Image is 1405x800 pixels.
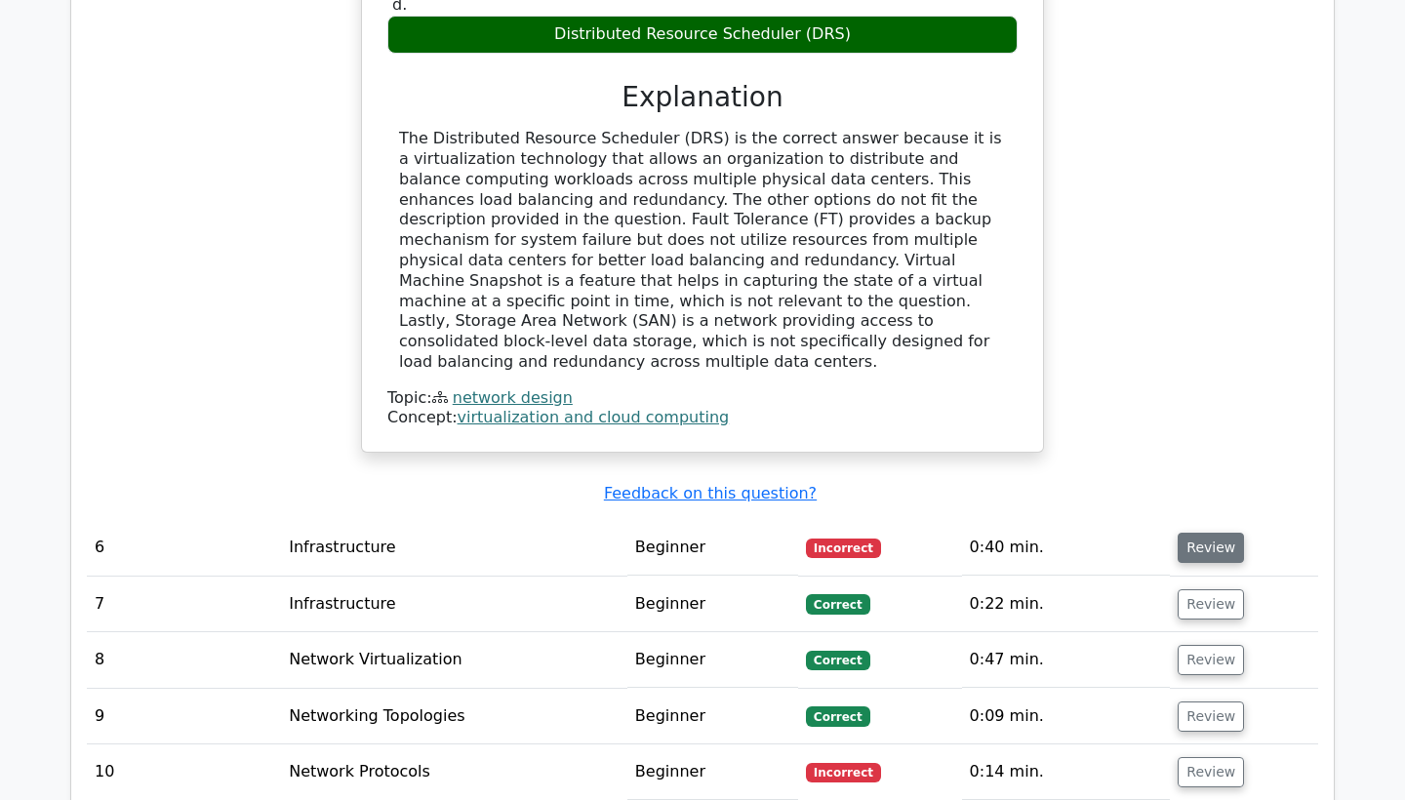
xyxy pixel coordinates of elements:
[962,577,1171,632] td: 0:22 min.
[387,408,1018,428] div: Concept:
[387,16,1018,54] div: Distributed Resource Scheduler (DRS)
[281,689,627,744] td: Networking Topologies
[1178,701,1244,732] button: Review
[281,744,627,800] td: Network Protocols
[87,632,281,688] td: 8
[1178,757,1244,787] button: Review
[453,388,573,407] a: network design
[806,706,869,726] span: Correct
[87,689,281,744] td: 9
[87,577,281,632] td: 7
[627,744,798,800] td: Beginner
[87,744,281,800] td: 10
[87,520,281,576] td: 6
[627,689,798,744] td: Beginner
[627,520,798,576] td: Beginner
[962,689,1171,744] td: 0:09 min.
[399,129,1006,373] div: The Distributed Resource Scheduler (DRS) is the correct answer because it is a virtualization tec...
[1178,533,1244,563] button: Review
[806,539,881,558] span: Incorrect
[962,520,1171,576] td: 0:40 min.
[627,632,798,688] td: Beginner
[806,763,881,782] span: Incorrect
[458,408,730,426] a: virtualization and cloud computing
[281,520,627,576] td: Infrastructure
[806,651,869,670] span: Correct
[962,632,1171,688] td: 0:47 min.
[387,388,1018,409] div: Topic:
[604,484,817,502] a: Feedback on this question?
[281,577,627,632] td: Infrastructure
[281,632,627,688] td: Network Virtualization
[627,577,798,632] td: Beginner
[962,744,1171,800] td: 0:14 min.
[1178,589,1244,620] button: Review
[806,594,869,614] span: Correct
[1178,645,1244,675] button: Review
[399,81,1006,114] h3: Explanation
